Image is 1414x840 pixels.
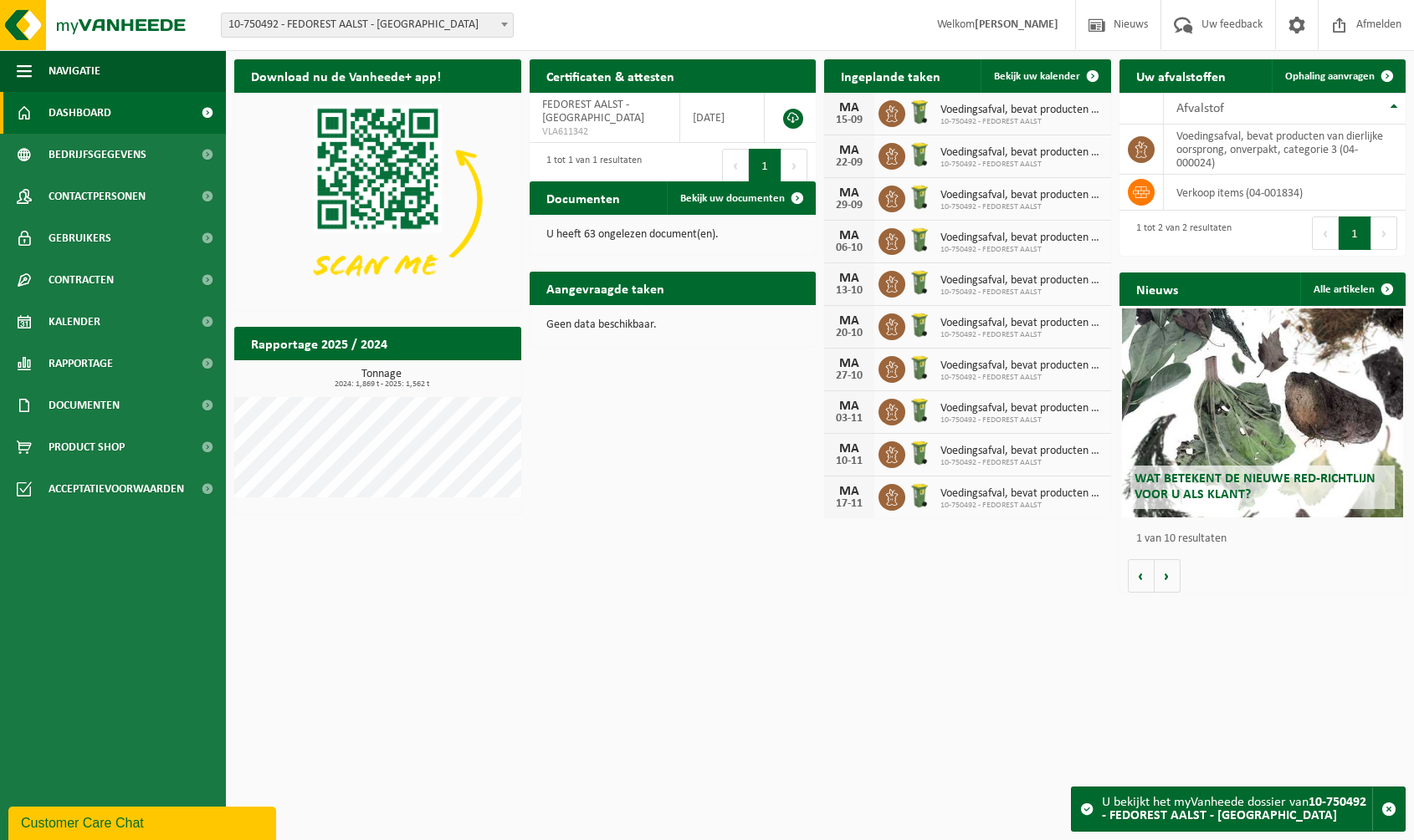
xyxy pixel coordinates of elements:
[49,217,111,259] span: Gebruikers
[940,104,1103,117] span: Voedingsafval, bevat producten van dierlijke oorsprong, onverpakt, categorie 3
[833,200,866,211] div: 29-09
[940,373,1103,383] span: 10-750492 - FEDOREST AALST
[49,92,111,134] span: Dashboard
[940,274,1103,288] span: Voedingsafval, bevat producten van dierlijke oorsprong, onverpakt, categorie 3
[905,183,934,211] img: WB-0140-HPE-GN-50
[940,330,1103,340] span: 10-750492 - FEDOREST AALST
[1176,102,1224,115] span: Afvalstof
[542,99,644,125] span: FEDOREST AALST - [GEOGRAPHIC_DATA]
[1272,59,1404,93] a: Ophaling aanvragen
[905,354,934,382] img: WB-0140-HPE-GN-50
[824,59,957,92] h2: Ingeplande taken
[1285,71,1375,82] span: Ophaling aanvragen
[234,59,458,92] h2: Download nu de Vanheede+ app!
[234,327,404,359] h2: Rapportage 2025 / 2024
[833,314,866,328] div: MA
[994,71,1080,82] span: Bekijk uw kalender
[940,288,1103,298] span: 10-750492 - FEDOREST AALST
[833,272,866,285] div: MA
[940,501,1103,511] span: 10-750492 - FEDOREST AALST
[905,226,934,254] img: WB-0140-HPE-GN-50
[1119,272,1195,305] h2: Nieuws
[538,147,642,184] div: 1 tot 1 van 1 resultaten
[1164,175,1406,211] td: verkoop items (04-001834)
[1119,59,1242,92] h2: Uw afvalstoffen
[546,319,800,331] p: Geen data beschikbaar.
[49,134,146,176] span: Bedrijfsgegevens
[940,189,1103,202] span: Voedingsafval, bevat producten van dierlijke oorsprong, onverpakt, categorie 3
[1300,272,1404,306] a: Alle artikelen
[905,311,934,339] img: WB-0140-HPE-GN-50
[530,59,691,92] h2: Certificaten & attesten
[243,369,521,389] h3: Tonnage
[940,146,1103,160] span: Voedingsafval, bevat producten van dierlijke oorsprong, onverpakt, categorie 3
[49,50,100,92] span: Navigatie
[680,193,785,204] span: Bekijk uw documenten
[234,93,521,308] img: Download de VHEPlus App
[833,485,866,498] div: MA
[49,176,146,217] span: Contactpersonen
[833,157,866,169] div: 22-09
[833,400,866,413] div: MA
[833,413,866,425] div: 03-11
[905,140,934,169] img: WB-0140-HPE-GN-50
[546,229,800,241] p: U heeft 63 ongelezen document(en).
[530,181,637,214] h2: Documenten
[722,149,749,182] button: Previous
[940,415,1103,425] span: 10-750492 - FEDOREST AALST
[49,426,125,468] span: Product Shop
[1102,796,1366,822] strong: 10-750492 - FEDOREST AALST - [GEOGRAPHIC_DATA]
[1371,216,1397,250] button: Next
[1164,125,1406,175] td: voedingsafval, bevat producten van dierlijke oorsprong, onverpakt, categorie 3 (04-000024)
[49,468,184,510] span: Acceptatievoorwaarden
[49,384,120,426] span: Documenten
[940,487,1103,501] span: Voedingsafval, bevat producten van dierlijke oorsprong, onverpakt, categorie 3
[1339,216,1371,250] button: 1
[833,442,866,456] div: MA
[1122,308,1403,517] a: Wat betekent de nieuwe RED-richtlijn voor u als klant?
[940,245,1103,255] span: 10-750492 - FEDOREST AALST
[49,259,114,301] span: Contracten
[940,317,1103,330] span: Voedingsafval, bevat producten van dierlijke oorsprong, onverpakt, categorie 3
[940,445,1103,458] span: Voedingsafval, bevat producten van dierlijke oorsprong, onverpakt, categorie 3
[833,285,866,297] div: 13-10
[530,272,681,304] h2: Aangevraagde taken
[1135,472,1376,501] span: Wat betekent de nieuwe RED-richtlijn voor u als klant?
[833,242,866,254] div: 06-10
[975,18,1058,31] strong: [PERSON_NAME]
[940,160,1103,170] span: 10-750492 - FEDOREST AALST
[49,343,113,384] span: Rapportage
[1136,533,1398,545] p: 1 van 10 resultaten
[1155,559,1181,593] button: Volgende
[833,328,866,339] div: 20-10
[940,232,1103,245] span: Voedingsafval, bevat producten van dierlijke oorsprong, onverpakt, categorie 3
[397,359,520,393] a: Bekijk rapportage
[905,439,934,467] img: WB-0140-HPE-GN-50
[221,13,514,38] span: 10-750492 - FEDOREST AALST - AALST
[905,98,934,126] img: WB-0140-HPE-GN-50
[833,370,866,382] div: 27-10
[833,456,866,467] div: 10-11
[905,396,934,425] img: WB-0140-HPE-GN-50
[1128,215,1232,252] div: 1 tot 2 van 2 resultaten
[1102,787,1372,831] div: U bekijkt het myVanheede dossier van
[905,268,934,297] img: WB-0140-HPE-GN-50
[49,301,100,343] span: Kalender
[905,481,934,510] img: WB-0140-HPE-GN-50
[833,498,866,510] div: 17-11
[940,402,1103,415] span: Voedingsafval, bevat producten van dierlijke oorsprong, onverpakt, categorie 3
[667,181,814,215] a: Bekijk uw documenten
[833,186,866,200] div: MA
[1128,559,1155,593] button: Vorige
[940,117,1103,127] span: 10-750492 - FEDOREST AALST
[940,202,1103,212] span: 10-750492 - FEDOREST AALST
[1312,216,1339,250] button: Previous
[833,229,866,242] div: MA
[833,115,866,126] div: 15-09
[8,803,279,840] iframe: chat widget
[781,149,807,182] button: Next
[981,59,1109,93] a: Bekijk uw kalender
[243,380,521,389] span: 2024: 1,869 t - 2025: 1,562 t
[680,93,764,143] td: [DATE]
